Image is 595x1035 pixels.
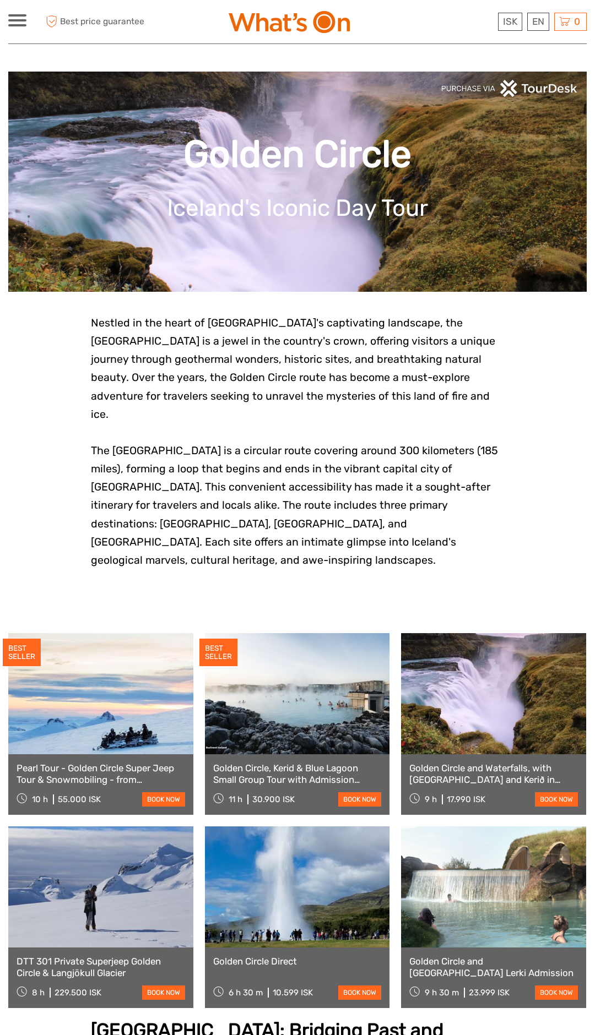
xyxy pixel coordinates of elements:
div: 30.900 ISK [252,794,295,804]
h1: Golden Circle [25,132,570,177]
a: book now [535,792,578,807]
div: 23.999 ISK [469,988,510,998]
span: Nestled in the heart of [GEOGRAPHIC_DATA]'s captivating landscape, the [GEOGRAPHIC_DATA] is a jew... [91,317,495,421]
a: Golden Circle and Waterfalls, with [GEOGRAPHIC_DATA] and Kerið in small group [409,762,578,785]
div: 17.990 ISK [447,794,485,804]
a: Pearl Tour - Golden Circle Super Jeep Tour & Snowmobiling - from [GEOGRAPHIC_DATA] [17,762,185,785]
img: What's On [229,11,350,33]
a: Golden Circle and [GEOGRAPHIC_DATA] Lerki Admission [409,956,578,978]
span: ISK [503,16,517,27]
a: book now [142,792,185,807]
div: EN [527,13,549,31]
a: Golden Circle, Kerid & Blue Lagoon Small Group Tour with Admission Ticket [213,762,382,785]
span: 8 h [32,988,45,998]
div: BEST SELLER [3,639,41,666]
a: DTT 301 Private Superjeep Golden Circle & Langjökull Glacier [17,956,185,978]
span: 9 h 30 m [425,988,459,998]
img: PurchaseViaTourDeskwhite.png [441,80,578,97]
div: 229.500 ISK [55,988,101,998]
h1: Iceland's Iconic Day Tour [25,194,570,222]
span: 9 h [425,794,437,804]
a: book now [338,985,381,1000]
div: BEST SELLER [199,639,237,666]
span: 10 h [32,794,48,804]
span: 11 h [229,794,242,804]
span: The [GEOGRAPHIC_DATA] is a circular route covering around 300 kilometers (185 miles), forming a l... [91,444,498,566]
span: Best price guarantee [43,13,153,31]
span: 6 h 30 m [229,988,263,998]
a: book now [338,792,381,807]
div: 55.000 ISK [58,794,101,804]
a: book now [535,985,578,1000]
div: 10.599 ISK [273,988,313,998]
span: 0 [572,16,582,27]
a: book now [142,985,185,1000]
a: Golden Circle Direct [213,956,382,967]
